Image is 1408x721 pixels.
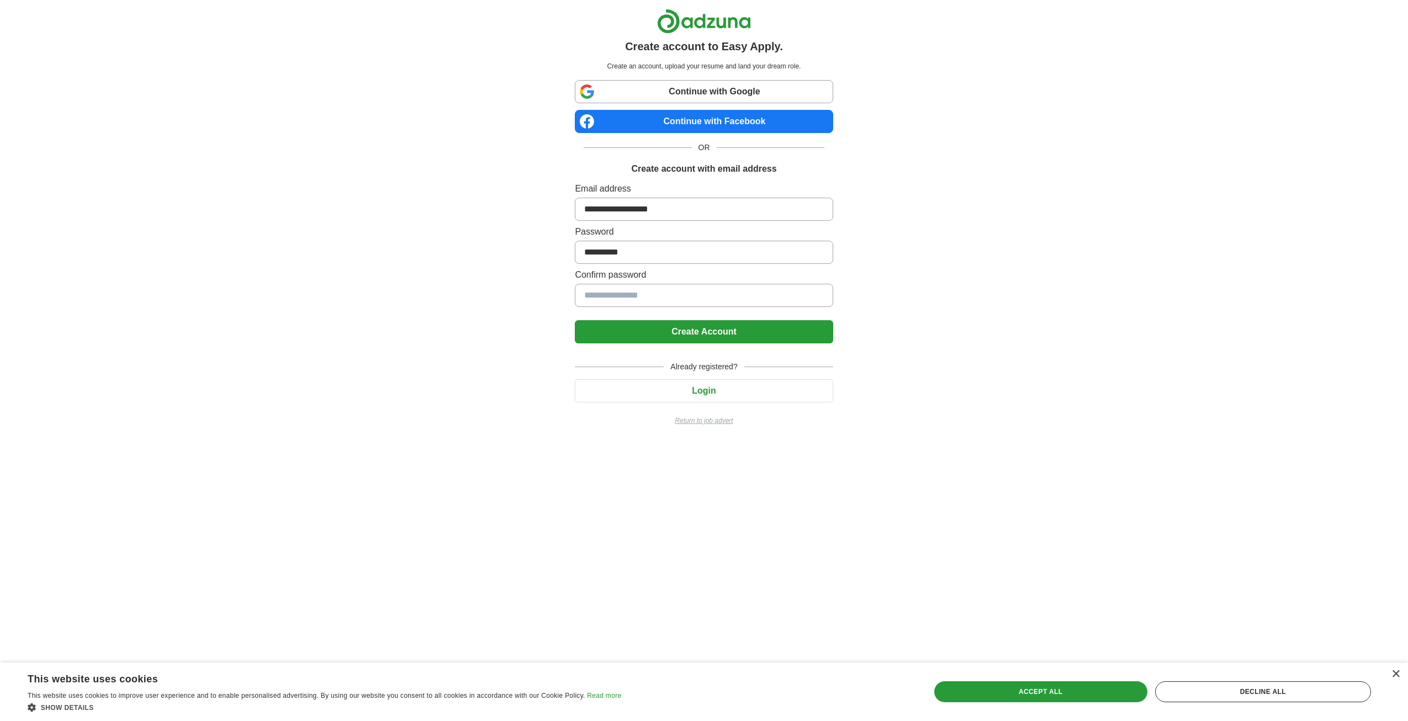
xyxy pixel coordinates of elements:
div: Accept all [934,681,1147,702]
a: Login [575,386,833,395]
p: Create an account, upload your resume and land your dream role. [577,61,830,71]
label: Password [575,225,833,238]
button: Create Account [575,320,833,343]
div: Show details [28,702,621,713]
img: Adzuna logo [657,9,751,34]
div: This website uses cookies [28,669,594,686]
div: Close [1391,670,1400,678]
button: Login [575,379,833,402]
h1: Create account with email address [631,162,776,176]
a: Read more, opens a new window [587,692,621,699]
label: Confirm password [575,268,833,282]
div: Decline all [1155,681,1371,702]
a: Continue with Google [575,80,833,103]
span: This website uses cookies to improve user experience and to enable personalised advertising. By u... [28,692,585,699]
a: Continue with Facebook [575,110,833,133]
h1: Create account to Easy Apply. [625,38,783,55]
a: Return to job advert [575,416,833,426]
span: OR [692,142,717,153]
label: Email address [575,182,833,195]
span: Show details [41,704,94,712]
span: Already registered? [664,361,744,373]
